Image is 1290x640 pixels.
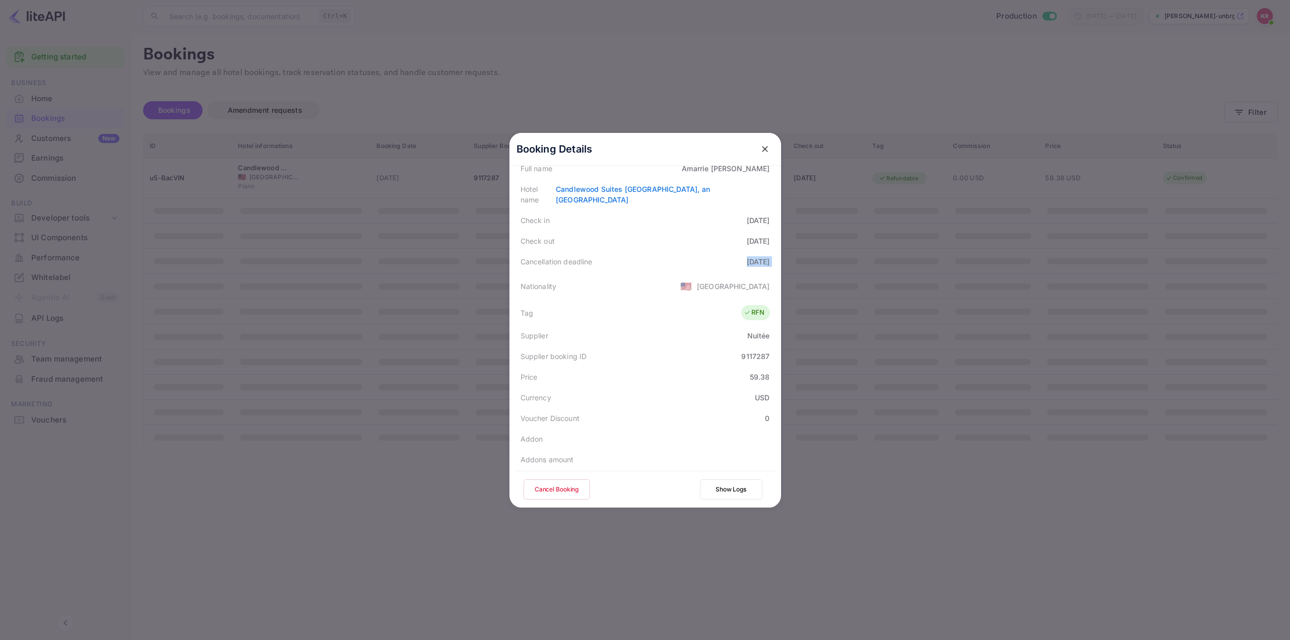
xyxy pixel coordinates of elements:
[521,454,574,465] div: Addons amount
[682,163,769,174] div: Amarrie [PERSON_NAME]
[556,185,710,204] a: Candlewood Suites [GEOGRAPHIC_DATA], an [GEOGRAPHIC_DATA]
[521,351,587,362] div: Supplier booking ID
[521,163,552,174] div: Full name
[747,256,770,267] div: [DATE]
[744,308,764,318] div: RFN
[521,184,556,205] div: Hotel name
[521,392,551,403] div: Currency
[747,330,770,341] div: Nuitée
[765,413,769,423] div: 0
[521,330,548,341] div: Supplier
[756,140,774,158] button: close
[521,236,555,246] div: Check out
[747,236,770,246] div: [DATE]
[750,372,770,382] div: 59.38
[697,281,770,292] div: [GEOGRAPHIC_DATA]
[517,141,593,157] p: Booking Details
[741,351,769,362] div: 9117287
[521,256,593,267] div: Cancellation deadline
[524,479,590,500] button: Cancel Booking
[680,277,692,295] span: United States
[521,308,533,318] div: Tag
[521,413,579,423] div: Voucher Discount
[521,434,543,444] div: Addon
[521,372,538,382] div: Price
[747,215,770,226] div: [DATE]
[755,392,769,403] div: USD
[700,479,762,500] button: Show Logs
[521,215,550,226] div: Check in
[521,281,557,292] div: Nationality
